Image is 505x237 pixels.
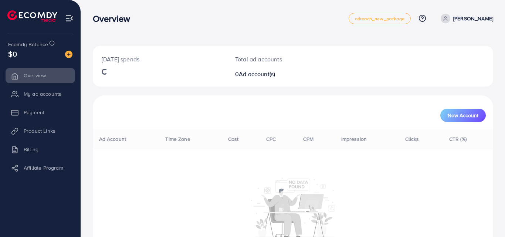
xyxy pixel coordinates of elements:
[8,41,48,48] span: Ecomdy Balance
[65,51,72,58] img: image
[438,14,493,23] a: [PERSON_NAME]
[440,109,486,122] button: New Account
[7,10,57,22] img: logo
[235,71,318,78] h2: 0
[349,13,411,24] a: adreach_new_package
[239,70,275,78] span: Ad account(s)
[453,14,493,23] p: [PERSON_NAME]
[355,16,404,21] span: adreach_new_package
[102,55,217,64] p: [DATE] spends
[8,48,17,59] span: $0
[235,55,318,64] p: Total ad accounts
[93,13,136,24] h3: Overview
[448,113,478,118] span: New Account
[65,14,74,23] img: menu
